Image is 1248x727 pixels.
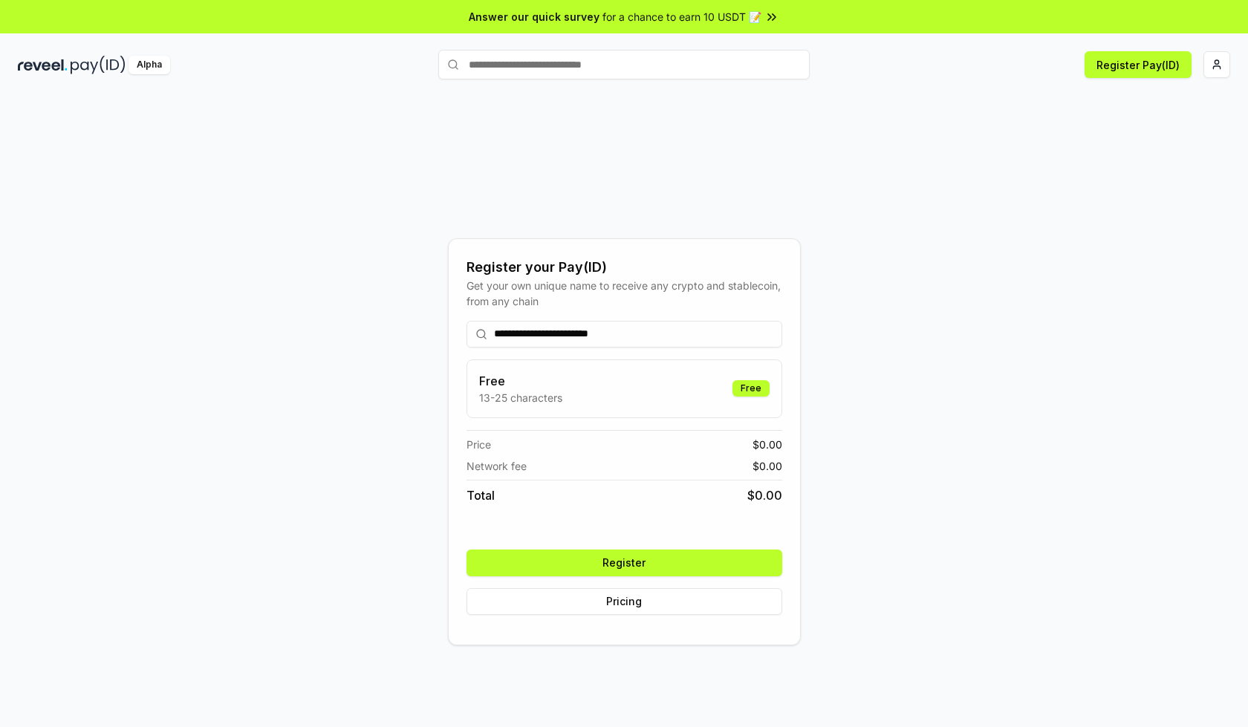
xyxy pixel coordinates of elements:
button: Register Pay(ID) [1085,51,1192,78]
h3: Free [479,372,562,390]
span: Answer our quick survey [469,9,599,25]
div: Alpha [129,56,170,74]
span: Price [467,437,491,452]
p: 13-25 characters [479,390,562,405]
img: pay_id [71,56,126,74]
button: Pricing [467,588,782,615]
span: $ 0.00 [753,458,782,474]
div: Register your Pay(ID) [467,257,782,278]
span: Network fee [467,458,527,474]
span: for a chance to earn 10 USDT 📝 [602,9,761,25]
span: $ 0.00 [747,486,782,504]
img: reveel_dark [18,56,68,74]
span: $ 0.00 [753,437,782,452]
span: Total [467,486,495,504]
div: Get your own unique name to receive any crypto and stablecoin, from any chain [467,278,782,309]
button: Register [467,550,782,576]
div: Free [732,380,770,397]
